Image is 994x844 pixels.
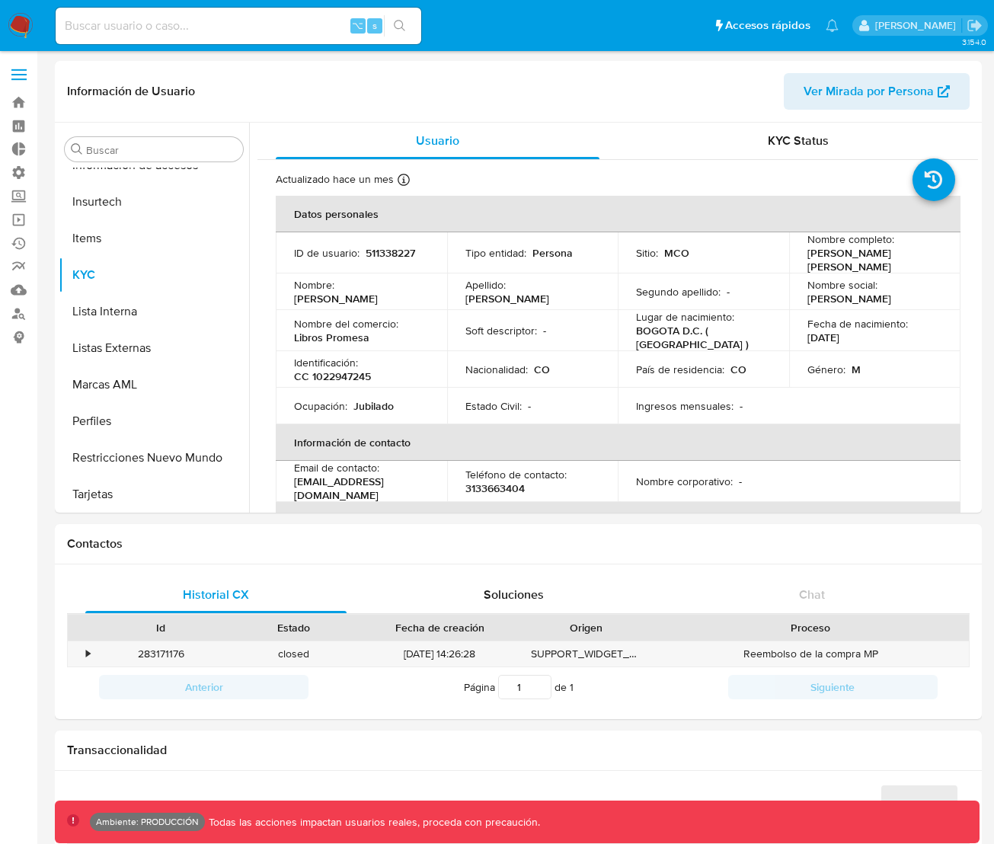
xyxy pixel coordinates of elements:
p: Ambiente: PRODUCCIÓN [96,819,199,825]
p: Nombre corporativo : [636,475,733,488]
th: Verificación y cumplimiento [276,502,960,539]
span: ⌥ [352,18,363,33]
p: Nombre social : [807,278,877,292]
span: Página de [464,675,574,699]
button: Marcas AML [59,366,249,403]
h1: Transaccionalidad [67,743,970,758]
p: CO [730,363,746,376]
th: Datos personales [276,196,960,232]
div: Estado [238,620,349,635]
p: Apellido : [465,278,506,292]
button: Insurtech [59,184,249,220]
button: search-icon [384,15,415,37]
p: Género : [807,363,845,376]
p: Tipo entidad : [465,246,526,260]
p: david.garay@mercadolibre.com.co [875,18,961,33]
p: Estado Civil : [465,399,522,413]
p: BOGOTA D.C. ( [GEOGRAPHIC_DATA] ) [636,324,765,351]
input: Buscar usuario o caso... [56,16,421,36]
p: [EMAIL_ADDRESS][DOMAIN_NAME] [294,475,423,502]
p: MCO [664,246,689,260]
div: closed [227,641,360,667]
button: Listas Externas [59,330,249,366]
p: ID de usuario : [294,246,360,260]
span: s [372,18,377,33]
p: [PERSON_NAME] [294,292,378,305]
p: Fecha de nacimiento : [807,317,908,331]
div: Proceso [663,620,958,635]
span: Accesos rápidos [725,18,810,34]
h1: Información de Usuario [67,84,195,99]
p: Jubilado [353,399,394,413]
p: País de residencia : [636,363,724,376]
p: [PERSON_NAME] [465,292,549,305]
button: KYC [59,257,249,293]
p: Teléfono de contacto : [465,468,567,481]
button: Siguiente [728,675,938,699]
p: [DATE] [807,331,839,344]
div: 283171176 [94,641,227,667]
a: Notificaciones [826,19,839,32]
p: [PERSON_NAME] [PERSON_NAME] [807,246,936,273]
button: Items [59,220,249,257]
p: CO [534,363,550,376]
p: Nombre : [294,278,334,292]
p: - [739,475,742,488]
div: Reembolso de la compra MP [653,641,969,667]
p: Email de contacto : [294,461,379,475]
p: CC 1022947245 [294,369,371,383]
p: M [852,363,861,376]
p: Libros Promesa [294,331,369,344]
div: • [86,647,90,661]
div: Id [105,620,216,635]
p: Actualizado hace un mes [276,172,394,187]
span: KYC Status [768,132,829,149]
input: Buscar [86,143,237,157]
p: Soft descriptor : [465,324,537,337]
p: Nombre completo : [807,232,894,246]
div: [DATE] 14:26:28 [360,641,520,667]
span: Ver Mirada por Persona [804,73,934,110]
span: Chat [799,586,825,603]
a: Salir [967,18,983,34]
button: Lista Interna [59,293,249,330]
th: Información de contacto [276,424,960,461]
span: Soluciones [484,586,544,603]
div: SUPPORT_WIDGET_MP [520,641,653,667]
p: - [740,399,743,413]
p: Segundo apellido : [636,285,721,299]
button: Tarjetas [59,476,249,513]
button: Restricciones Nuevo Mundo [59,440,249,476]
button: Anterior [99,675,308,699]
span: Usuario [416,132,459,149]
p: - [528,399,531,413]
p: Lugar de nacimiento : [636,310,734,324]
p: - [727,285,730,299]
span: Historial CX [183,586,249,603]
p: Sitio : [636,246,658,260]
p: Identificación : [294,356,358,369]
button: Buscar [71,143,83,155]
p: [PERSON_NAME] [807,292,891,305]
p: Todas las acciones impactan usuarios reales, proceda con precaución. [205,815,540,830]
div: Fecha de creación [370,620,510,635]
p: Ocupación : [294,399,347,413]
p: Nacionalidad : [465,363,528,376]
div: Origen [531,620,642,635]
button: Perfiles [59,403,249,440]
h1: Contactos [67,536,970,551]
p: - [543,324,546,337]
p: 511338227 [366,246,415,260]
p: Nombre del comercio : [294,317,398,331]
p: Persona [532,246,573,260]
p: 3133663404 [465,481,525,495]
span: 1 [570,679,574,695]
button: Ver Mirada por Persona [784,73,970,110]
p: Ingresos mensuales : [636,399,734,413]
